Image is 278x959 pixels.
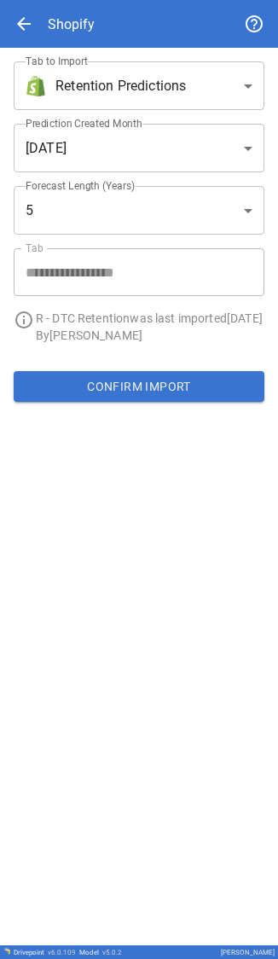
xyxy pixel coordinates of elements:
[26,178,136,193] label: Forecast Length (Years)
[26,201,33,221] span: 5
[14,371,264,402] button: Confirm Import
[26,116,142,131] label: Prediction Created Month
[14,310,34,330] span: info_outline
[14,949,76,956] div: Drivepoint
[36,327,264,344] p: By [PERSON_NAME]
[26,241,43,255] label: Tab
[55,76,186,96] span: Retention Predictions
[102,949,122,956] span: v 5.0.2
[26,138,67,159] span: [DATE]
[79,949,122,956] div: Model
[3,948,10,955] img: Drivepoint
[48,949,76,956] span: v 6.0.109
[26,76,46,96] img: brand icon not found
[48,16,95,32] div: Shopify
[221,949,275,956] div: [PERSON_NAME]
[14,14,34,34] span: arrow_back
[36,310,264,327] p: R - DTC Retention was last imported [DATE]
[26,54,88,68] label: Tab to Import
